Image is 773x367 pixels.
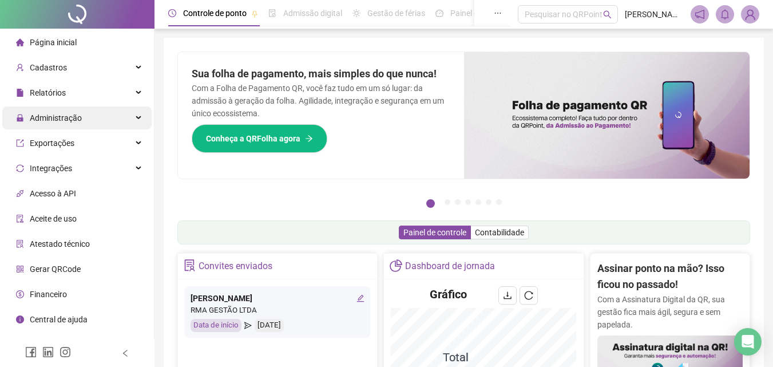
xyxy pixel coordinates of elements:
[30,315,88,324] span: Central de ajuda
[283,9,342,18] span: Admissão digital
[455,199,461,205] button: 3
[305,135,313,143] span: arrow-right
[720,9,730,19] span: bell
[30,214,77,223] span: Aceite de uso
[121,349,129,357] span: left
[183,9,247,18] span: Controle de ponto
[16,89,24,97] span: file
[603,10,612,19] span: search
[16,290,24,298] span: dollar
[390,259,402,271] span: pie-chart
[60,346,71,358] span: instagram
[42,346,54,358] span: linkedin
[464,52,750,179] img: banner%2F8d14a306-6205-4263-8e5b-06e9a85ad873.png
[597,261,743,293] h2: Assinar ponto na mão? Isso ficou no passado!
[625,8,684,21] span: [PERSON_NAME] Promotora
[356,294,364,302] span: edit
[405,256,495,276] div: Dashboard de jornada
[30,189,76,198] span: Acesso à API
[430,286,467,302] h4: Gráfico
[255,319,284,332] div: [DATE]
[16,240,24,248] span: solution
[445,199,450,205] button: 2
[742,6,759,23] img: 17291
[244,319,252,332] span: send
[450,9,495,18] span: Painel do DP
[16,139,24,147] span: export
[435,9,443,17] span: dashboard
[16,265,24,273] span: qrcode
[268,9,276,17] span: file-done
[184,259,196,271] span: solution
[192,124,327,153] button: Conheça a QRFolha agora
[191,292,364,305] div: [PERSON_NAME]
[16,164,24,172] span: sync
[695,9,705,19] span: notification
[251,10,258,17] span: pushpin
[496,199,502,205] button: 7
[524,291,533,300] span: reload
[30,113,82,123] span: Administração
[16,114,24,122] span: lock
[352,9,360,17] span: sun
[192,66,450,82] h2: Sua folha de pagamento, mais simples do que nunca!
[734,328,762,356] div: Open Intercom Messenger
[494,9,502,17] span: ellipsis
[30,164,72,173] span: Integrações
[199,256,272,276] div: Convites enviados
[192,82,450,120] p: Com a Folha de Pagamento QR, você faz tudo em um só lugar: da admissão à geração da folha. Agilid...
[206,132,300,145] span: Conheça a QRFolha agora
[30,88,66,97] span: Relatórios
[486,199,491,205] button: 6
[426,199,435,208] button: 1
[30,139,74,148] span: Exportações
[30,38,77,47] span: Página inicial
[16,315,24,323] span: info-circle
[30,239,90,248] span: Atestado técnico
[168,9,176,17] span: clock-circle
[30,290,67,299] span: Financeiro
[465,199,471,205] button: 4
[16,38,24,46] span: home
[191,305,364,317] div: RMA GESTÃO LTDA
[30,63,67,72] span: Cadastros
[367,9,425,18] span: Gestão de férias
[25,346,37,358] span: facebook
[16,190,24,198] span: api
[597,293,743,331] p: Com a Assinatura Digital da QR, sua gestão fica mais ágil, segura e sem papelada.
[403,228,466,237] span: Painel de controle
[16,64,24,72] span: user-add
[16,215,24,223] span: audit
[30,265,81,274] span: Gerar QRCode
[191,319,241,332] div: Data de início
[503,291,512,300] span: download
[475,228,524,237] span: Contabilidade
[475,199,481,205] button: 5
